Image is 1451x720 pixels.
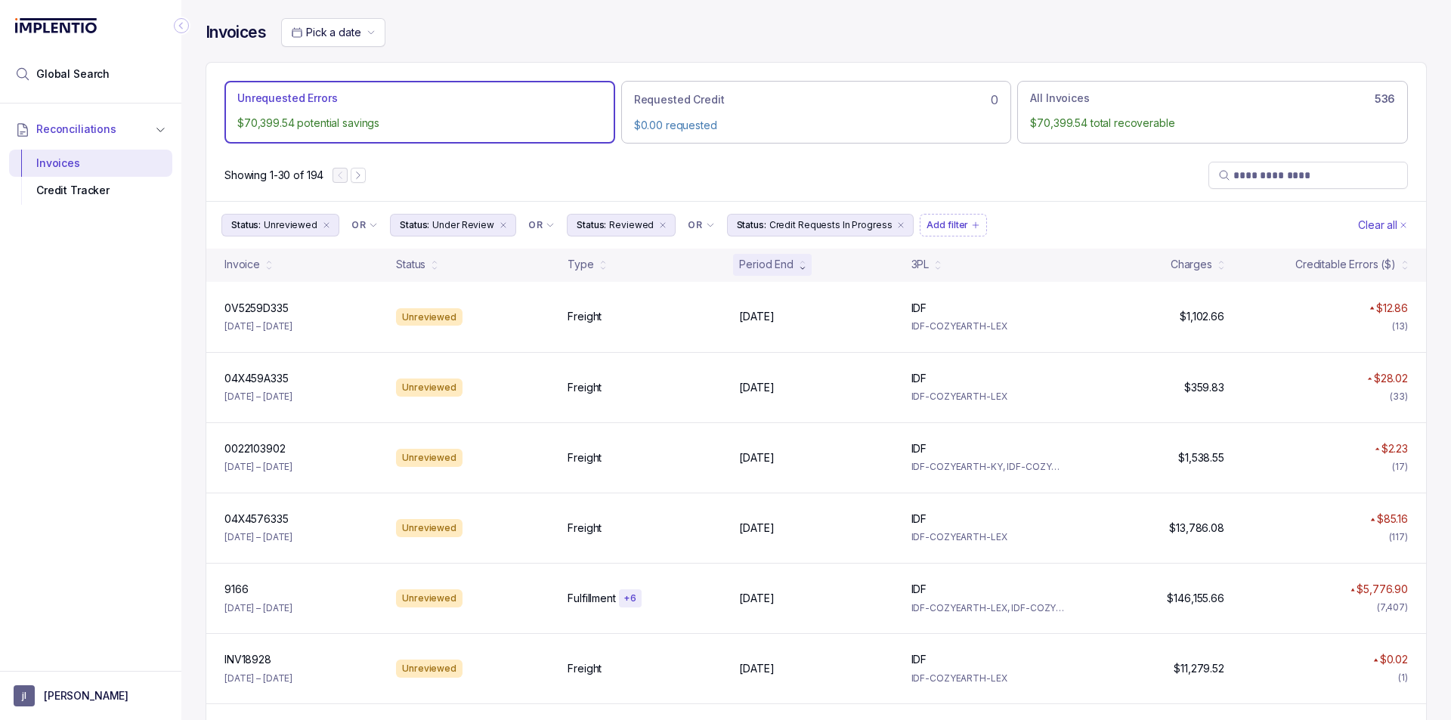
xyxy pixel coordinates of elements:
[36,122,116,137] span: Reconciliations
[264,218,317,233] p: Unreviewed
[1178,450,1224,465] p: $1,538.55
[911,371,927,386] p: IDF
[528,219,555,231] li: Filter Chip Connector undefined
[657,219,669,231] div: remove content
[739,521,774,536] p: [DATE]
[9,147,172,208] div: Reconciliations
[895,219,907,231] div: remove content
[1392,459,1408,474] div: (17)
[21,177,160,204] div: Credit Tracker
[739,591,774,606] p: [DATE]
[281,18,385,47] button: Date Range Picker
[224,257,260,272] div: Invoice
[221,214,1355,236] ul: Filter Group
[577,218,606,233] p: Status:
[911,319,1065,334] p: IDF-COZYEARTH-LEX
[911,441,927,456] p: IDF
[911,389,1065,404] p: IDF-COZYEARTH-LEX
[44,688,128,703] p: [PERSON_NAME]
[237,91,337,106] p: Unrequested Errors
[396,449,463,467] div: Unreviewed
[1389,530,1408,545] div: (117)
[497,219,509,231] div: remove content
[1377,600,1408,615] div: (7,407)
[727,214,914,236] button: Filter Chip Credit Requests In Progress
[14,685,35,706] span: User initials
[1373,658,1378,662] img: red pointer upwards
[291,25,360,40] search: Date Range Picker
[221,214,339,236] button: Filter Chip Unreviewed
[568,661,602,676] p: Freight
[351,168,366,183] button: Next Page
[231,218,261,233] p: Status:
[224,371,289,386] p: 04X459A335
[634,91,999,109] div: 0
[1030,91,1089,106] p: All Invoices
[609,218,654,233] p: Reviewed
[172,17,190,35] div: Collapse Icon
[1169,521,1224,536] p: $13,786.08
[1374,371,1408,386] p: $28.02
[567,214,676,236] button: Filter Chip Reviewed
[400,218,429,233] p: Status:
[224,671,292,686] p: [DATE] – [DATE]
[911,257,930,272] div: 3PL
[14,685,168,706] button: User initials[PERSON_NAME]
[769,218,893,233] p: Credit Requests In Progress
[237,116,602,131] p: $70,399.54 potential savings
[568,591,615,606] p: Fulfillment
[224,530,292,545] p: [DATE] – [DATE]
[1376,301,1408,316] p: $12.86
[224,301,289,316] p: 0V5259D335
[224,601,292,616] p: [DATE] – [DATE]
[1358,218,1397,233] p: Clear all
[396,519,463,537] div: Unreviewed
[224,389,292,404] p: [DATE] – [DATE]
[737,218,766,233] p: Status:
[1377,511,1408,527] p: $85.16
[682,215,720,236] button: Filter Chip Connector undefined
[568,309,602,324] p: Freight
[911,582,927,597] p: IDF
[224,652,271,667] p: INV18928
[911,530,1065,545] p: IDF-COZYEARTH-LEX
[224,511,289,527] p: 04X4576335
[1370,518,1375,521] img: red pointer upwards
[920,214,987,236] button: Filter Chip Add filter
[568,521,602,536] p: Freight
[1355,214,1411,236] button: Clear Filters
[224,319,292,334] p: [DATE] – [DATE]
[351,219,366,231] p: OR
[688,219,702,231] p: OR
[688,219,714,231] li: Filter Chip Connector undefined
[396,660,463,678] div: Unreviewed
[1180,309,1224,324] p: $1,102.66
[21,150,160,177] div: Invoices
[739,380,774,395] p: [DATE]
[1375,447,1379,451] img: red pointer upwards
[396,589,463,607] div: Unreviewed
[1167,591,1224,606] p: $146,155.66
[36,66,110,82] span: Global Search
[1295,257,1396,272] div: Creditable Errors ($)
[206,22,266,43] h4: Invoices
[911,459,1065,474] p: IDF-COZYEARTH-KY, IDF-COZYEARTH-UT1
[528,219,543,231] p: OR
[568,257,593,272] div: Type
[1357,582,1408,597] p: $5,776.90
[432,218,494,233] p: Under Review
[224,582,248,597] p: 9166
[568,380,602,395] p: Freight
[568,450,602,465] p: Freight
[1171,257,1212,272] div: Charges
[911,652,927,667] p: IDF
[1350,588,1355,592] img: red pointer upwards
[634,92,725,107] p: Requested Credit
[396,257,425,272] div: Status
[522,215,561,236] button: Filter Chip Connector undefined
[911,511,927,527] p: IDF
[739,450,774,465] p: [DATE]
[739,257,794,272] div: Period End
